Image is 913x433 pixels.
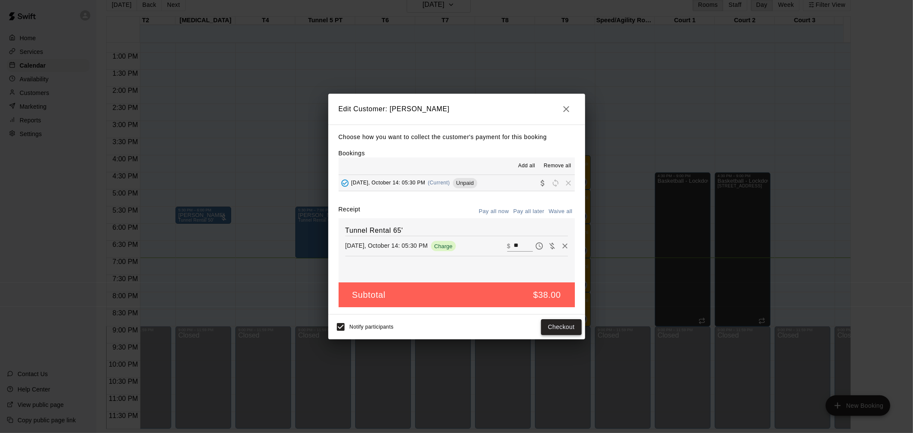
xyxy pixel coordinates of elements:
span: Unpaid [453,180,477,186]
span: Notify participants [350,324,394,330]
span: Pay later [533,242,546,249]
button: Add all [513,159,540,173]
label: Receipt [339,205,360,218]
span: [DATE], October 14: 05:30 PM [351,180,425,186]
h2: Edit Customer: [PERSON_NAME] [328,94,585,125]
label: Bookings [339,150,365,157]
span: (Current) [428,180,450,186]
button: Added - Collect Payment[DATE], October 14: 05:30 PM(Current)UnpaidCollect paymentRescheduleRemove [339,175,575,191]
button: Pay all later [511,205,547,218]
button: Pay all now [477,205,512,218]
h5: $38.00 [533,289,561,301]
span: Remove [562,179,575,186]
h5: Subtotal [352,289,386,301]
p: $ [507,242,511,250]
button: Remove [559,240,571,252]
span: Charge [431,243,456,249]
span: Reschedule [549,179,562,186]
p: [DATE], October 14: 05:30 PM [345,241,428,250]
button: Added - Collect Payment [339,177,351,190]
span: Remove all [544,162,571,170]
button: Remove all [540,159,574,173]
span: Waive payment [546,242,559,249]
button: Waive all [547,205,575,218]
button: Checkout [541,319,581,335]
p: Choose how you want to collect the customer's payment for this booking [339,132,575,142]
span: Collect payment [536,179,549,186]
span: Add all [518,162,535,170]
h6: Tunnel Rental 65' [345,225,568,236]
